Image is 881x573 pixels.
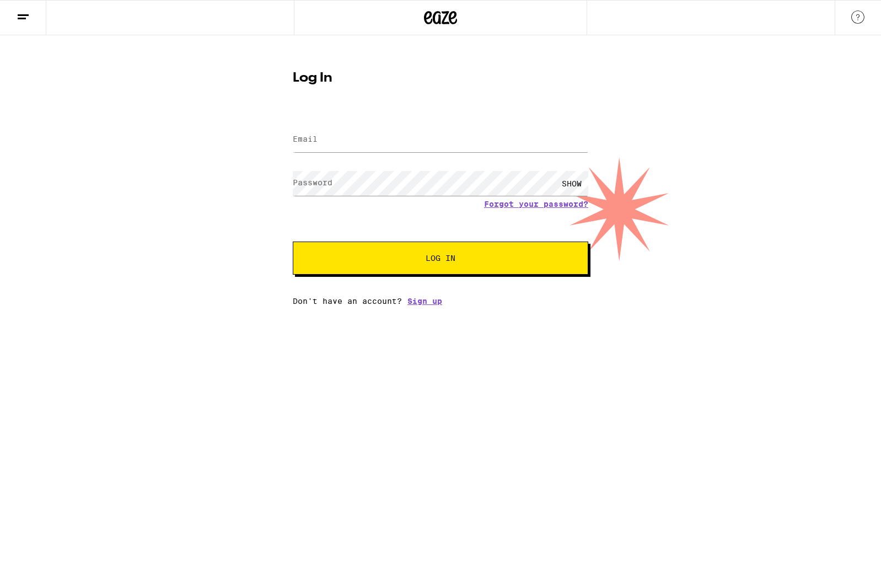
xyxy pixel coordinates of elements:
div: Don't have an account? [293,297,588,306]
label: Password [293,178,332,187]
button: Log In [293,242,588,275]
span: Log In [426,254,455,262]
label: Email [293,135,318,143]
a: Forgot your password? [484,200,588,208]
a: Sign up [407,297,442,306]
h1: Log In [293,72,588,85]
input: Email [293,127,588,152]
div: SHOW [555,171,588,196]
